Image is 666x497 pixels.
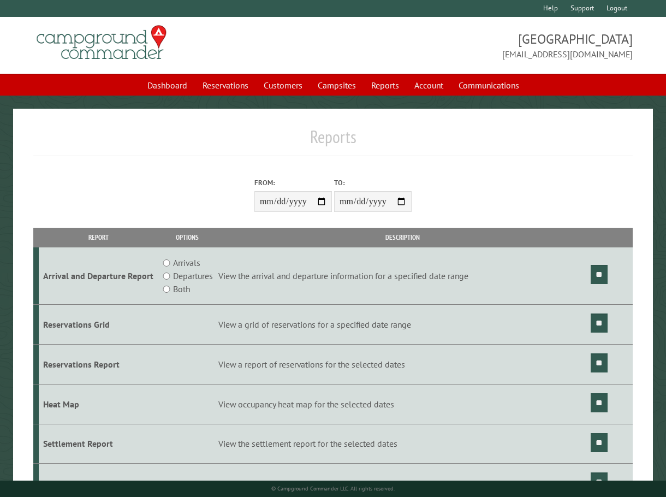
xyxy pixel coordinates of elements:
[33,21,170,64] img: Campground Commander
[217,424,589,464] td: View the settlement report for the selected dates
[39,228,158,247] th: Report
[217,305,589,345] td: View a grid of reservations for a specified date range
[39,344,158,384] td: Reservations Report
[257,75,309,96] a: Customers
[311,75,362,96] a: Campsites
[254,177,332,188] label: From:
[196,75,255,96] a: Reservations
[217,344,589,384] td: View a report of reservations for the selected dates
[33,126,633,156] h1: Reports
[39,305,158,345] td: Reservations Grid
[217,228,589,247] th: Description
[217,384,589,424] td: View occupancy heat map for the selected dates
[39,247,158,305] td: Arrival and Departure Report
[173,282,190,295] label: Both
[365,75,406,96] a: Reports
[271,485,395,492] small: © Campground Commander LLC. All rights reserved.
[39,384,158,424] td: Heat Map
[217,247,589,305] td: View the arrival and departure information for a specified date range
[173,269,213,282] label: Departures
[141,75,194,96] a: Dashboard
[39,424,158,464] td: Settlement Report
[408,75,450,96] a: Account
[158,228,216,247] th: Options
[173,256,200,269] label: Arrivals
[334,177,412,188] label: To:
[452,75,526,96] a: Communications
[333,30,633,61] span: [GEOGRAPHIC_DATA] [EMAIL_ADDRESS][DOMAIN_NAME]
